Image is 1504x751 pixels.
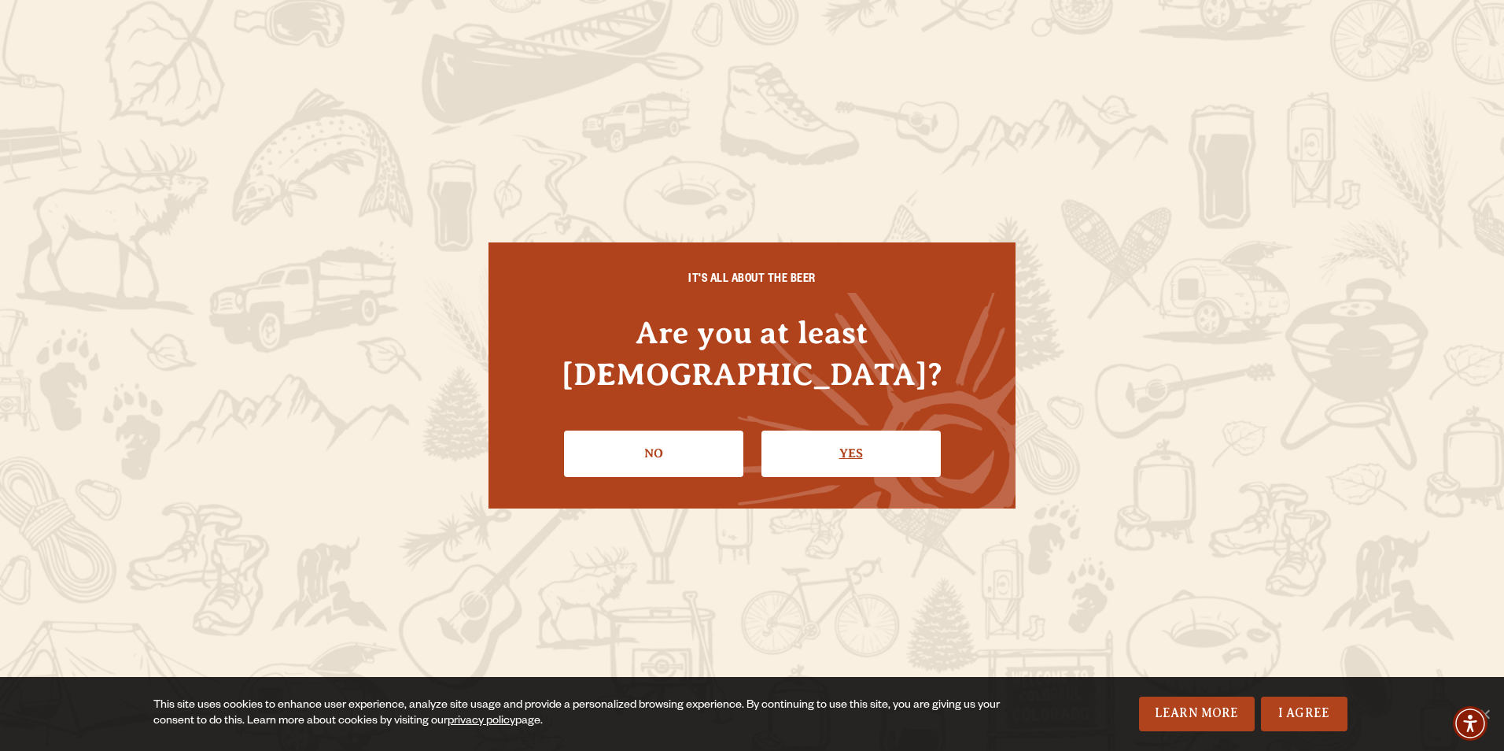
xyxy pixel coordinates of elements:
[520,312,984,395] h4: Are you at least [DEMOGRAPHIC_DATA]?
[1453,706,1487,741] div: Accessibility Menu
[564,431,743,476] a: No
[1139,697,1255,731] a: Learn More
[761,431,941,476] a: Confirm I'm 21 or older
[520,274,984,288] h6: IT'S ALL ABOUT THE BEER
[153,698,1008,730] div: This site uses cookies to enhance user experience, analyze site usage and provide a personalized ...
[448,716,515,728] a: privacy policy
[1261,697,1347,731] a: I Agree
